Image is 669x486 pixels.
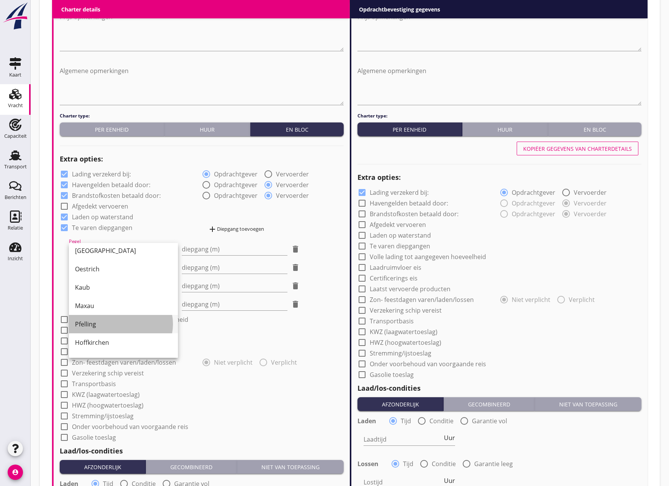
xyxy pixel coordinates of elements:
[4,134,27,139] div: Capaciteit
[370,296,474,303] label: Zon- feestdagen varen/laden/lossen
[357,11,641,51] textarea: Prijs opmerkingen
[538,400,638,408] div: Niet van toepassing
[72,412,134,420] label: Stremming/ijstoeslag
[548,122,641,136] button: En bloc
[291,263,300,272] i: delete
[9,72,21,77] div: Kaart
[523,145,632,153] div: Kopiëer gegevens van charterdetails
[72,202,128,210] label: Afgedekt vervoeren
[72,170,131,178] label: Lading verzekerd bij:
[75,356,172,365] div: Kienstock
[361,126,459,134] div: Per eenheid
[75,338,172,347] div: Hoffkirchen
[75,246,172,255] div: [GEOGRAPHIC_DATA]
[8,465,23,480] i: account_circle
[370,264,421,271] label: Laadruimvloer eis
[60,113,344,119] h4: Charter type:
[253,126,341,134] div: En bloc
[370,221,426,228] label: Afgedekt vervoeren
[60,446,344,456] h2: Laad/los-condities
[5,195,26,200] div: Berichten
[214,170,258,178] label: Opdrachtgever
[208,225,264,234] div: Diepgang toevoegen
[165,122,251,136] button: Huur
[75,283,172,292] div: Kaub
[8,225,23,230] div: Relatie
[240,463,341,471] div: Niet van toepassing
[250,122,344,136] button: En bloc
[182,280,287,292] input: diepgang (m)
[60,122,165,136] button: Per eenheid
[370,328,437,336] label: KWZ (laagwatertoeslag)
[535,397,641,411] button: Niet van toepassing
[401,417,411,425] label: Tijd
[357,460,379,468] strong: Lossen
[444,435,455,441] span: Uur
[447,400,531,408] div: Gecombineerd
[75,320,172,329] div: Pfelling
[370,253,486,261] label: Volle lading tot aangegeven hoeveelheid
[72,359,176,366] label: Zon- feestdagen varen/laden/lossen
[474,460,513,468] label: Garantie leeg
[205,224,267,235] button: Diepgang toevoegen
[432,460,456,468] label: Conditie
[370,349,431,357] label: Stremming/ijstoeslag
[512,189,555,196] label: Opdrachtgever
[361,400,440,408] div: Afzonderlijk
[370,232,431,239] label: Laden op waterstand
[429,417,454,425] label: Conditie
[146,460,237,474] button: Gecombineerd
[370,210,459,218] label: Brandstofkosten betaald door:
[60,11,344,51] textarea: Prijs opmerkingen
[72,369,144,377] label: Verzekering schip vereist
[370,307,442,314] label: Verzekering schip vereist
[370,360,486,368] label: Onder voorbehoud van voorgaande reis
[182,261,287,274] input: diepgang (m)
[8,103,23,108] div: Vracht
[291,281,300,290] i: delete
[403,460,413,468] label: Tijd
[370,317,414,325] label: Transportbasis
[75,301,172,310] div: Maxau
[370,274,418,282] label: Certificerings eis
[357,113,641,119] h4: Charter type:
[63,126,161,134] div: Per eenheid
[4,164,27,169] div: Transport
[364,433,442,445] input: Laadtijd
[357,383,641,393] h2: Laad/los-condities
[8,256,23,261] div: Inzicht
[75,264,172,274] div: Oestrich
[370,285,450,293] label: Laatst vervoerde producten
[214,192,258,199] label: Opdrachtgever
[551,126,638,134] div: En bloc
[444,397,535,411] button: Gecombineerd
[291,245,300,254] i: delete
[72,224,132,232] label: Te varen diepgangen
[574,189,607,196] label: Vervoerder
[72,192,161,199] label: Brandstofkosten betaald door:
[276,170,309,178] label: Vervoerder
[465,126,545,134] div: Huur
[357,65,641,105] textarea: Algemene opmerkingen
[168,126,247,134] div: Huur
[72,380,116,388] label: Transportbasis
[517,142,638,155] button: Kopiëer gegevens van charterdetails
[357,172,641,183] h2: Extra opties:
[214,181,258,189] label: Opdrachtgever
[276,192,309,199] label: Vervoerder
[357,397,444,411] button: Afzonderlijk
[72,401,144,409] label: HWZ (hoogwatertoeslag)
[208,225,217,234] i: add
[72,423,188,431] label: Onder voorbehoud van voorgaande reis
[370,199,448,207] label: Havengelden betaald door:
[370,339,441,346] label: HWZ (hoogwatertoeslag)
[444,478,455,484] span: Uur
[237,460,344,474] button: Niet van toepassing
[2,2,29,30] img: logo-small.a267ee39.svg
[149,463,233,471] div: Gecombineerd
[370,371,414,378] label: Gasolie toeslag
[182,243,287,255] input: diepgang (m)
[63,463,142,471] div: Afzonderlijk
[60,65,344,105] textarea: Algemene opmerkingen
[291,300,300,309] i: delete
